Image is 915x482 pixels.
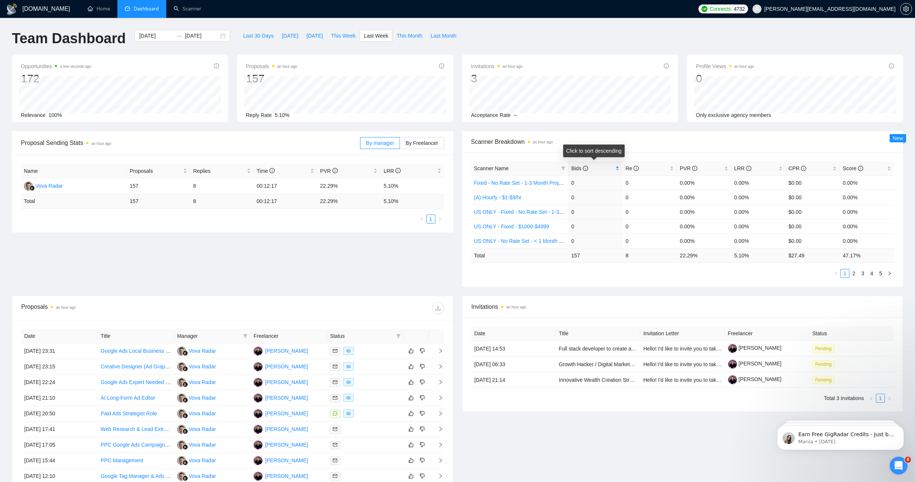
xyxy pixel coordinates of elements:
[418,378,427,387] button: dislike
[407,456,416,465] button: like
[427,215,435,223] a: 1
[32,22,129,205] span: Earn Free GigRadar Credits - Just by Sharing Your Story! 💬 Want more credits for sending proposal...
[24,183,63,188] a: VRVova Radar
[893,135,903,141] span: New
[253,473,308,479] a: JS[PERSON_NAME]
[332,168,338,173] span: info-circle
[183,413,188,418] img: gigradar-bm.png
[190,164,253,178] th: Replies
[177,472,186,481] img: VR
[887,396,892,401] span: right
[900,3,912,15] button: setting
[101,395,155,401] a: AI Long-Form Ad Editor
[243,32,274,40] span: Last 30 Days
[265,362,308,371] div: [PERSON_NAME]
[858,269,867,278] li: 3
[869,396,874,401] span: left
[417,215,426,223] li: Previous Page
[731,190,786,204] td: 0.00%
[622,219,677,234] td: 0
[214,63,219,69] span: info-circle
[568,175,623,190] td: 0
[514,112,517,118] span: --
[177,393,186,403] img: VR
[559,346,696,352] a: Full stack developer to create a stock trading predicting tool
[177,410,216,416] a: VRVova Radar
[101,442,225,448] a: PPC Google Ads Campaign Manager for Seller Leads
[265,472,308,480] div: [PERSON_NAME]
[333,474,337,478] span: mail
[333,458,337,463] span: mail
[696,112,771,118] span: Only exclusive agency members
[189,409,216,418] div: Vova Radar
[786,190,840,204] td: $0.00
[269,168,275,173] span: info-circle
[174,6,201,12] a: searchScanner
[568,219,623,234] td: 0
[257,168,275,174] span: Time
[625,165,639,171] span: Re
[408,457,414,463] span: like
[253,472,263,481] img: JS
[812,376,834,384] span: Pending
[664,63,669,69] span: info-circle
[728,375,737,384] img: c1F4QjRmgdQ59vLCBux34IlpPyGLqVgNSydOcq0pEAETN54e3k0jp5ceDvU-wU6Kxr
[731,175,786,190] td: 0.00%
[189,378,216,386] div: Vova Radar
[317,178,381,194] td: 22.29%
[253,393,263,403] img: JS
[327,30,360,42] button: This Week
[381,178,444,194] td: 5.10%
[6,3,18,15] img: logo
[253,363,308,369] a: JS[PERSON_NAME]
[677,219,731,234] td: 0.00%
[563,145,625,157] div: Click to sort descending
[189,394,216,402] div: Vova Radar
[246,62,297,71] span: Proposals
[278,30,302,42] button: [DATE]
[435,215,444,223] button: right
[734,165,751,171] span: LRR
[253,394,308,400] a: JS[PERSON_NAME]
[728,344,737,353] img: c1F4QjRmgdQ59vLCBux34IlpPyGLqVgNSydOcq0pEAETN54e3k0jp5ceDvU-wU6Kxr
[417,215,426,223] button: left
[254,178,317,194] td: 00:12:17
[127,164,190,178] th: Proposals
[420,348,425,354] span: dislike
[183,460,188,465] img: gigradar-bm.png
[277,64,297,69] time: an hour ago
[408,348,414,354] span: like
[177,363,216,369] a: VRVova Radar
[189,441,216,449] div: Vova Radar
[408,473,414,479] span: like
[21,138,360,148] span: Proposal Sending Stats
[331,32,356,40] span: This Week
[177,348,216,353] a: VRVova Radar
[812,361,837,367] a: Pending
[420,379,425,385] span: dislike
[183,382,188,387] img: gigradar-bm.png
[622,190,677,204] td: 0
[265,347,308,355] div: [PERSON_NAME]
[17,22,29,34] img: Profile image for Mariia
[696,72,754,86] div: 0
[622,204,677,219] td: 0
[127,194,190,209] td: 157
[177,362,186,371] img: VR
[265,441,308,449] div: [PERSON_NAME]
[265,409,308,418] div: [PERSON_NAME]
[408,442,414,448] span: like
[474,165,509,171] span: Scanner Name
[408,395,414,401] span: like
[265,425,308,433] div: [PERSON_NAME]
[101,410,157,416] a: Paid Ads Strategist Role
[407,362,416,371] button: like
[275,112,290,118] span: 5.10%
[265,378,308,386] div: [PERSON_NAME]
[408,410,414,416] span: like
[21,112,45,118] span: Relevance
[420,364,425,370] span: dislike
[360,30,392,42] button: Last Week
[407,346,416,355] button: like
[302,30,327,42] button: [DATE]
